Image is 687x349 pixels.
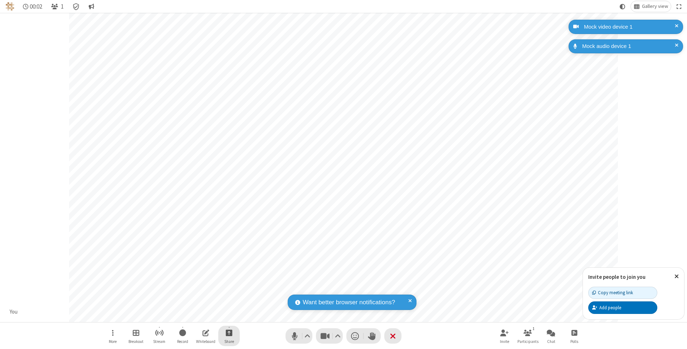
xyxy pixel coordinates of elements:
button: Fullscreen [674,1,684,12]
span: Chat [547,339,555,344]
span: Stream [153,339,165,344]
div: Meeting details Encryption enabled [69,1,83,12]
span: Want better browser notifications? [303,298,395,307]
button: Change layout [631,1,671,12]
button: Conversation [86,1,97,12]
button: Open poll [564,326,585,346]
div: Copy meeting link [592,289,633,296]
span: 00:02 [30,3,42,10]
span: Breakout [128,339,143,344]
div: You [7,308,20,316]
button: Start sharing [218,326,240,346]
button: Video setting [333,328,343,344]
span: 1 [61,3,64,10]
button: Manage Breakout Rooms [125,326,147,346]
span: Invite [500,339,509,344]
div: Mock video device 1 [581,23,678,31]
button: Copy meeting link [588,287,657,299]
button: End or leave meeting [384,328,401,344]
div: Timer [20,1,45,12]
button: Raise hand [364,328,381,344]
img: QA Selenium DO NOT DELETE OR CHANGE [6,2,14,11]
button: Using system theme [617,1,628,12]
div: 1 [531,325,537,332]
span: Participants [517,339,539,344]
button: Open chat [540,326,562,346]
span: Record [177,339,188,344]
button: Stop video (⌘+Shift+V) [316,328,343,344]
button: Audio settings [303,328,312,344]
button: Invite participants (⌘+Shift+I) [494,326,515,346]
button: Open participant list [517,326,539,346]
button: Close popover [669,268,684,285]
span: Polls [570,339,578,344]
span: Share [224,339,234,344]
button: Open menu [102,326,123,346]
button: Start recording [172,326,193,346]
button: Add people [588,301,657,314]
span: More [109,339,117,344]
span: Gallery view [642,4,668,9]
label: Invite people to join you [588,273,645,280]
button: Start streaming [148,326,170,346]
button: Open participant list [48,1,67,12]
button: Open shared whiteboard [195,326,216,346]
button: Send a reaction [346,328,364,344]
div: Mock audio device 1 [580,42,678,50]
span: Whiteboard [196,339,215,344]
button: Mute (⌘+Shift+A) [286,328,312,344]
